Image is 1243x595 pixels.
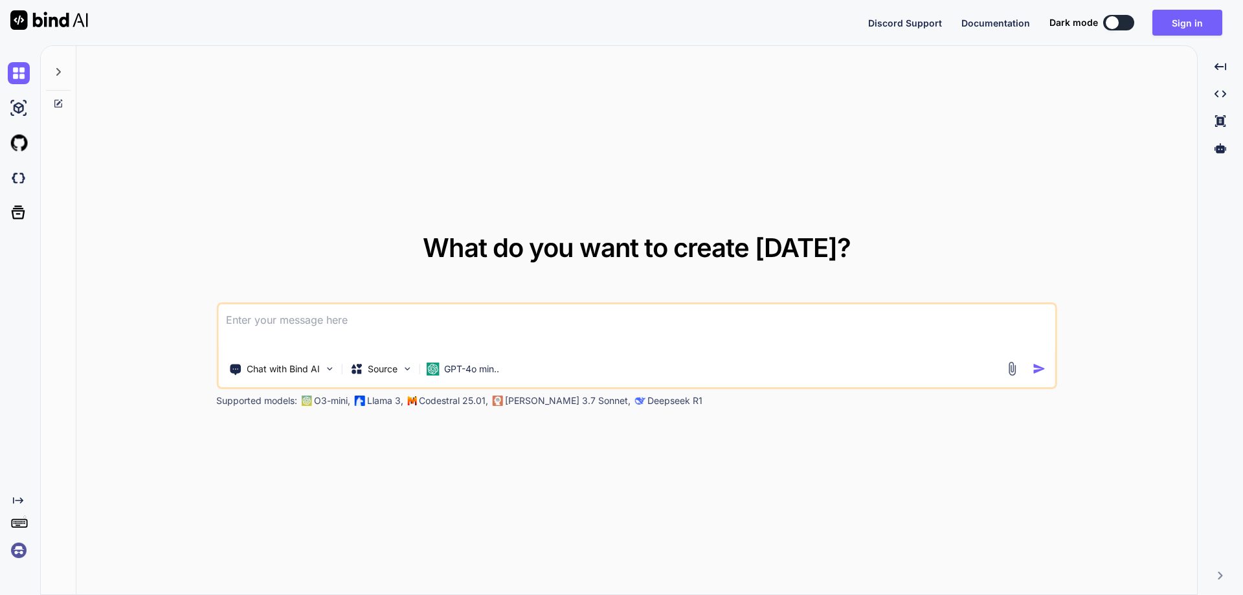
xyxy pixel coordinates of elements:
[314,394,350,407] p: O3-mini,
[423,232,851,264] span: What do you want to create [DATE]?
[868,17,942,28] span: Discord Support
[247,363,320,376] p: Chat with Bind AI
[8,167,30,189] img: darkCloudIdeIcon
[961,16,1030,30] button: Documentation
[1033,362,1046,376] img: icon
[8,539,30,561] img: signin
[634,396,645,406] img: claude
[961,17,1030,28] span: Documentation
[444,363,499,376] p: GPT-4o min..
[505,394,631,407] p: [PERSON_NAME] 3.7 Sonnet,
[8,97,30,119] img: ai-studio
[1049,16,1098,29] span: Dark mode
[401,363,412,374] img: Pick Models
[426,363,439,376] img: GPT-4o mini
[647,394,702,407] p: Deepseek R1
[407,396,416,405] img: Mistral-AI
[301,396,311,406] img: GPT-4
[492,396,502,406] img: claude
[1005,361,1020,376] img: attachment
[8,132,30,154] img: githubLight
[216,394,297,407] p: Supported models:
[1152,10,1222,36] button: Sign in
[367,394,403,407] p: Llama 3,
[8,62,30,84] img: chat
[354,396,364,406] img: Llama2
[10,10,88,30] img: Bind AI
[324,363,335,374] img: Pick Tools
[419,394,488,407] p: Codestral 25.01,
[868,16,942,30] button: Discord Support
[368,363,398,376] p: Source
